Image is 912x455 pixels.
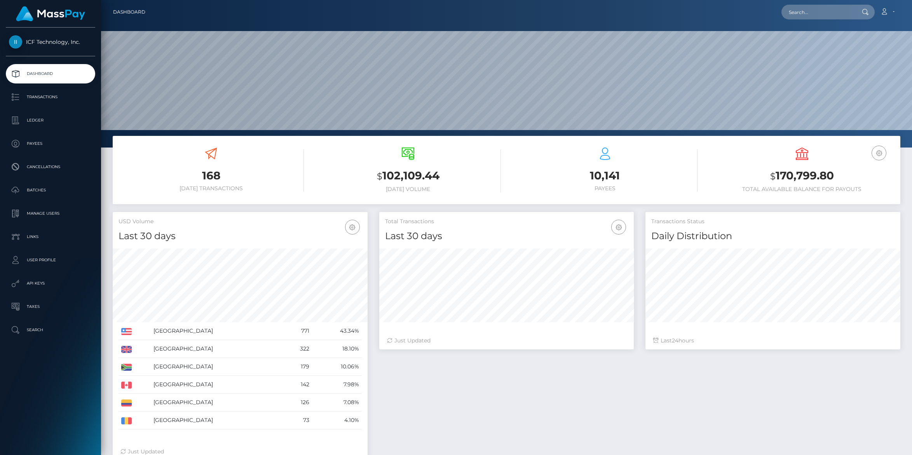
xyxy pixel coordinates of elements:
[513,185,698,192] h6: Payees
[6,38,95,45] span: ICF Technology, Inc.
[282,412,312,429] td: 73
[119,218,362,226] h5: USD Volume
[9,208,92,219] p: Manage Users
[6,227,95,247] a: Links
[6,111,95,130] a: Ledger
[651,218,895,226] h5: Transactions Status
[151,340,282,358] td: [GEOGRAPHIC_DATA]
[9,301,92,313] p: Taxes
[119,168,304,183] h3: 168
[9,231,92,243] p: Links
[6,204,95,223] a: Manage Users
[709,168,895,184] h3: 170,799.80
[9,35,22,49] img: ICF Technology, Inc.
[6,181,95,200] a: Batches
[9,184,92,196] p: Batches
[9,138,92,149] p: Payees
[282,322,312,340] td: 771
[151,394,282,412] td: [GEOGRAPHIC_DATA]
[513,168,698,183] h3: 10,141
[312,412,362,429] td: 4.10%
[6,157,95,177] a: Cancellations
[781,5,854,19] input: Search...
[121,346,132,353] img: GB.png
[282,376,312,394] td: 142
[121,382,132,389] img: CA.png
[9,115,92,126] p: Ledger
[16,6,85,21] img: MassPay Logo
[121,417,132,424] img: RO.png
[282,394,312,412] td: 126
[6,64,95,83] a: Dashboard
[312,340,362,358] td: 18.10%
[121,399,132,406] img: CO.png
[312,376,362,394] td: 7.98%
[6,297,95,316] a: Taxes
[9,161,92,173] p: Cancellations
[377,171,382,182] small: $
[282,340,312,358] td: 322
[121,364,132,371] img: ZA.png
[9,324,92,336] p: Search
[6,274,95,293] a: API Keys
[653,337,893,345] div: Last hours
[9,278,92,289] p: API Keys
[6,320,95,340] a: Search
[312,394,362,412] td: 7.08%
[151,412,282,429] td: [GEOGRAPHIC_DATA]
[672,337,678,344] span: 24
[9,68,92,80] p: Dashboard
[113,4,145,20] a: Dashboard
[151,376,282,394] td: [GEOGRAPHIC_DATA]
[709,186,895,193] h6: Total Available Balance for Payouts
[9,91,92,103] p: Transactions
[770,171,776,182] small: $
[312,322,362,340] td: 43.34%
[6,250,95,270] a: User Profile
[282,358,312,376] td: 179
[385,218,628,226] h5: Total Transactions
[385,229,628,243] h4: Last 30 days
[316,186,501,193] h6: [DATE] Volume
[651,229,895,243] h4: Daily Distribution
[6,87,95,107] a: Transactions
[6,134,95,153] a: Payees
[119,185,304,192] h6: [DATE] Transactions
[119,229,362,243] h4: Last 30 days
[151,358,282,376] td: [GEOGRAPHIC_DATA]
[9,254,92,266] p: User Profile
[121,328,132,335] img: US.png
[316,168,501,184] h3: 102,109.44
[387,337,626,345] div: Just Updated
[312,358,362,376] td: 10.06%
[151,322,282,340] td: [GEOGRAPHIC_DATA]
